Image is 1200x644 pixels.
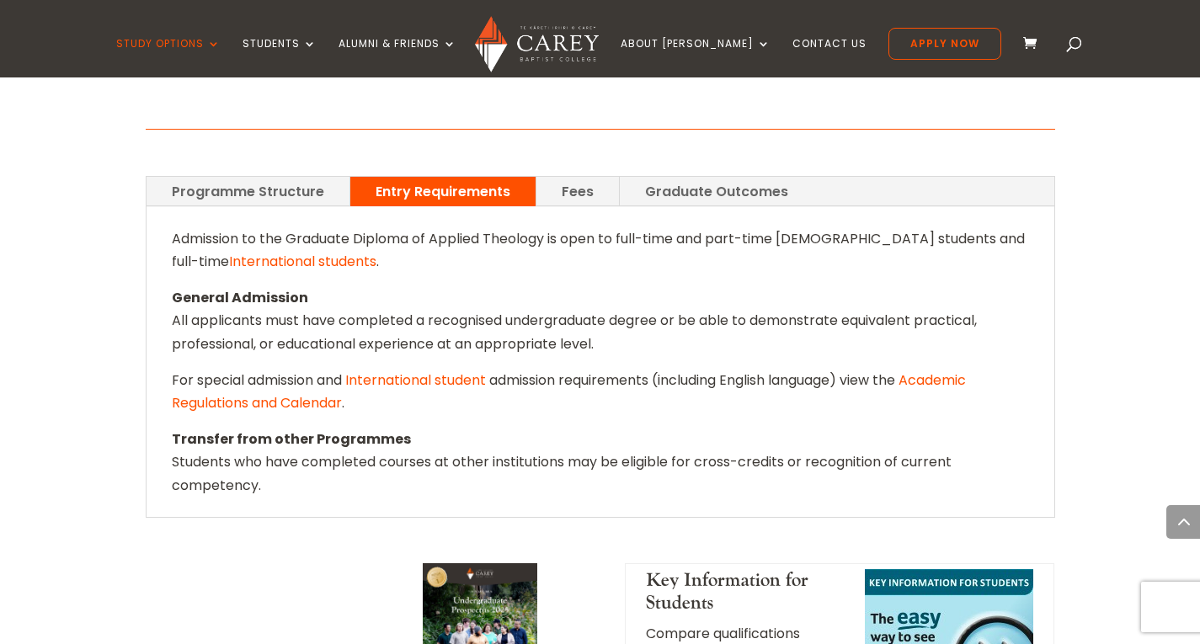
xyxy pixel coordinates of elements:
[350,177,536,206] a: Entry Requirements
[339,38,456,77] a: Alumni & Friends
[345,370,486,390] a: International student
[116,38,221,77] a: Study Options
[536,177,619,206] a: Fees
[475,16,599,72] img: Carey Baptist College
[147,177,349,206] a: Programme Structure
[172,370,966,412] a: Academic Regulations and Calendar
[888,28,1001,60] a: Apply Now
[376,252,379,271] span: .
[172,452,952,494] span: Students who have completed courses at other institutions may be eligible for cross-credits or re...
[172,229,1025,271] span: Admission to the Graduate Diploma of Applied Theology is open to full-time and part-time [DEMOGRA...
[620,177,813,206] a: Graduate Outcomes
[646,569,819,622] h4: Key Information for Students
[172,286,1029,369] p: All applicants must have completed a recognised undergraduate degree or be able to demonstrate eq...
[172,369,1029,428] p: For special admission and admission requirements (including English language) view the .
[229,252,376,271] a: International students
[172,288,308,307] strong: General Admission
[243,38,317,77] a: Students
[792,38,867,77] a: Contact Us
[621,38,771,77] a: About [PERSON_NAME]
[172,429,411,449] strong: Transfer from other Programmes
